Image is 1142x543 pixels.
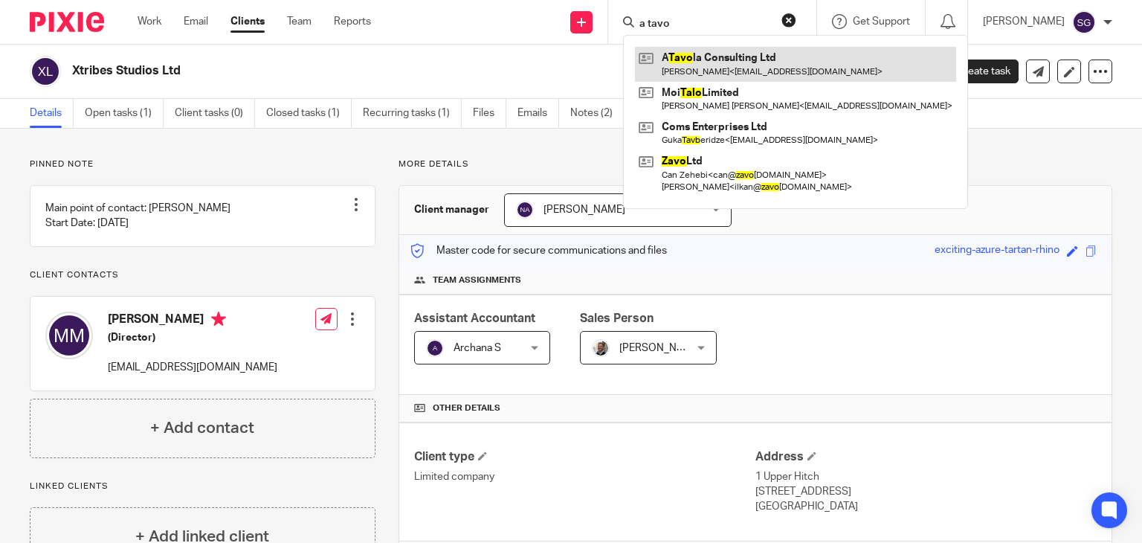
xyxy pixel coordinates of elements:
[1072,10,1096,34] img: svg%3E
[399,158,1112,170] p: More details
[30,99,74,128] a: Details
[287,14,312,29] a: Team
[517,99,559,128] a: Emails
[414,469,755,484] p: Limited company
[30,269,375,281] p: Client contacts
[433,274,521,286] span: Team assignments
[150,417,254,440] h4: + Add contact
[516,201,534,219] img: svg%3E
[108,360,277,375] p: [EMAIL_ADDRESS][DOMAIN_NAME]
[30,12,104,32] img: Pixie
[932,60,1019,83] a: Create task
[184,14,208,29] a: Email
[755,484,1097,499] p: [STREET_ADDRESS]
[414,449,755,465] h4: Client type
[755,499,1097,514] p: [GEOGRAPHIC_DATA]
[363,99,462,128] a: Recurring tasks (1)
[619,343,701,353] span: [PERSON_NAME]
[853,16,910,27] span: Get Support
[473,99,506,128] a: Files
[543,205,625,215] span: [PERSON_NAME]
[85,99,164,128] a: Open tasks (1)
[334,14,371,29] a: Reports
[781,13,796,28] button: Clear
[45,312,93,359] img: svg%3E
[230,14,265,29] a: Clients
[266,99,352,128] a: Closed tasks (1)
[30,56,61,87] img: svg%3E
[983,14,1065,29] p: [PERSON_NAME]
[454,343,501,353] span: Archana S
[30,481,375,492] p: Linked clients
[30,158,375,170] p: Pinned note
[138,14,161,29] a: Work
[433,402,500,414] span: Other details
[426,339,444,357] img: svg%3E
[580,312,654,324] span: Sales Person
[638,18,772,31] input: Search
[175,99,255,128] a: Client tasks (0)
[414,202,489,217] h3: Client manager
[935,242,1059,260] div: exciting-azure-tartan-rhino
[211,312,226,327] i: Primary
[755,449,1097,465] h4: Address
[414,312,535,324] span: Assistant Accountant
[592,339,610,357] img: Matt%20Circle.png
[108,330,277,345] h5: (Director)
[755,469,1097,484] p: 1 Upper Hitch
[410,243,667,258] p: Master code for secure communications and files
[570,99,625,128] a: Notes (2)
[108,312,277,330] h4: [PERSON_NAME]
[72,63,743,79] h2: Xtribes Studios Ltd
